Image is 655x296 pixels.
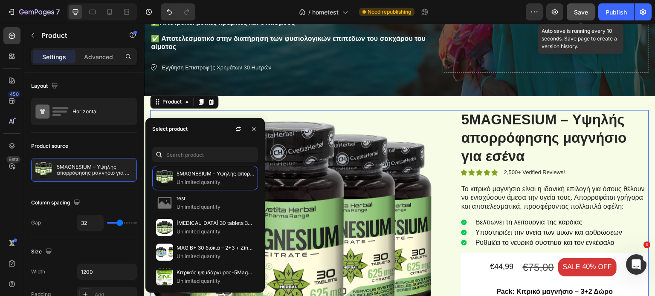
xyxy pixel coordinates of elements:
span: Save [574,9,588,16]
p: Settings [42,52,66,61]
p: Unlimited quantity [177,178,254,187]
iframe: To enrich screen reader interactions, please activate Accessibility in Grammarly extension settings [144,24,655,296]
p: MAG B+ 30 δισκία – 2+3 + Zinc 80 κάψουλες-κιτρικό μαγνήσιο για κράμπες [177,244,254,252]
div: Undo/Redo [161,3,195,20]
button: Publish [598,3,634,20]
p: Advanced [84,52,113,61]
p: Υποστηρίζει την υγεία των μύων και αρθρώσεων [332,207,478,210]
iframe: Intercom live chat [626,254,646,275]
div: OFF [453,238,470,249]
p: 7 [56,7,60,17]
div: Select product [152,125,188,133]
p: 5MAGNESIUM – Υψηλής απορρόφησης μαγνήσιο για εσένα [57,164,133,176]
p: Unlimited quantity [177,277,254,285]
div: €44,99 [342,237,374,249]
div: Publish [606,8,627,17]
div: Product source [31,142,68,150]
p: 5MAGNESIUM – Υψηλής απορρόφησης μαγνήσιο για εσένα [177,170,254,178]
legend: Pack: Κιτρικό μαγνήσιο – 3+2 Δώρο [352,263,470,273]
div: Horizontal [72,102,125,121]
p: Unlimited quantity [177,203,254,211]
input: Auto [78,264,136,279]
span: Need republishing [368,8,411,16]
button: Save [567,3,595,20]
a: 2,500+ Verified Reviews! [360,145,421,152]
span: hometest [312,8,339,17]
span: / [308,8,310,17]
input: Auto [78,215,103,230]
div: 450 [8,91,20,98]
img: collections [156,268,173,285]
p: [MEDICAL_DATA] 30 tablets 3+2 - Κιτρικό μαγνήσιο για κράμπες [177,219,254,227]
img: product feature img [35,161,52,178]
p: Unlimited quantity [177,252,254,261]
div: Beta [6,156,20,163]
p: Το κιτρικό μαγνήσιο είναι η ιδανική επιλογή για όσους θέλουν να ενισχύσουν άμεσα την υγεία τους. ... [318,161,504,187]
div: Layout [31,80,60,92]
p: test [177,194,254,203]
input: Search in Settings & Advanced [152,147,258,162]
p: Ρυθμίζει το νευρικό σύστημα και τον εγκέφαλο [332,217,478,221]
img: collections [156,244,173,261]
button: 7 [3,3,64,20]
div: Size [31,246,54,258]
div: SALE [418,238,438,249]
div: Column spacing [31,197,82,209]
img: no-image [156,194,173,211]
span: 1 [643,241,650,248]
img: collections [156,170,173,187]
p: Κιτρικός ψευδάργυρος-5Magnesium GR [177,268,254,277]
p: Unlimited quantity [177,227,254,236]
div: €75,00 [378,236,411,251]
div: Width [31,268,45,276]
div: Product [17,74,40,82]
img: collections [156,219,173,236]
div: 40% [438,238,453,248]
h1: 5MAGNESIUM – Υψηλής απορρόφησης μαγνήσιο για εσένα [317,86,505,143]
p: Βελτιώνει τη λειτουργία της καρδιάς [332,197,478,200]
p: Product [41,30,114,40]
div: Gap [31,219,41,227]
